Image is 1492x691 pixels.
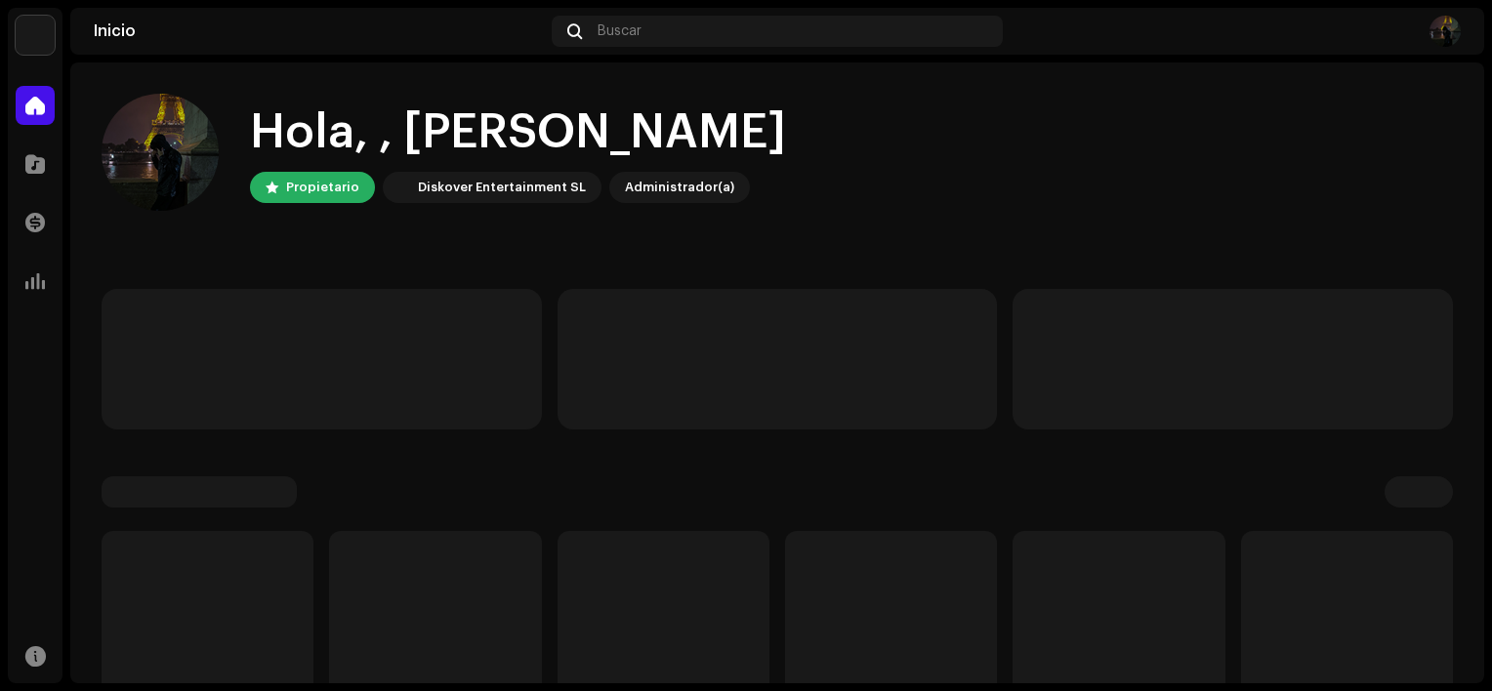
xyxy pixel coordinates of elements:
img: 297a105e-aa6c-4183-9ff4-27133c00f2e2 [387,176,410,199]
img: 5b50048a-6158-4b78-ad81-060442fb62f5 [102,94,219,211]
div: Propietario [286,176,359,199]
div: Diskover Entertainment SL [418,176,586,199]
img: 297a105e-aa6c-4183-9ff4-27133c00f2e2 [16,16,55,55]
div: Inicio [94,23,544,39]
span: Buscar [598,23,642,39]
div: Hola, , [PERSON_NAME] [250,102,786,164]
div: Administrador(a) [625,176,734,199]
img: 5b50048a-6158-4b78-ad81-060442fb62f5 [1430,16,1461,47]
